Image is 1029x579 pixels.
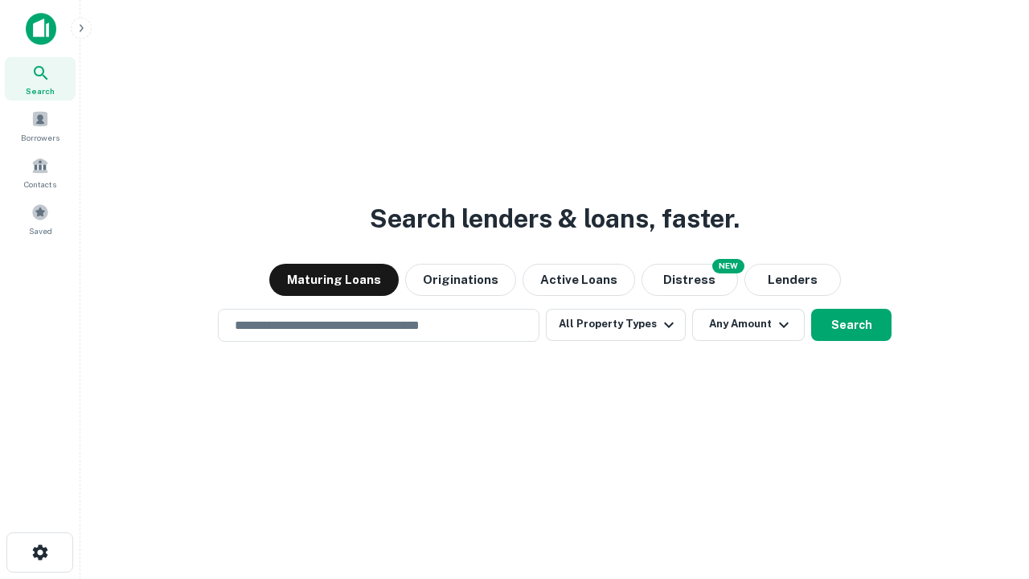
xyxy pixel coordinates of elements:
button: Lenders [744,264,841,296]
h3: Search lenders & loans, faster. [370,199,740,238]
button: Originations [405,264,516,296]
span: Borrowers [21,131,59,144]
button: All Property Types [546,309,686,341]
button: Maturing Loans [269,264,399,296]
a: Borrowers [5,104,76,147]
span: Saved [29,224,52,237]
button: Active Loans [523,264,635,296]
a: Saved [5,197,76,240]
button: Search [811,309,892,341]
a: Search [5,57,76,101]
button: Search distressed loans with lien and other non-mortgage details. [642,264,738,296]
span: Contacts [24,178,56,191]
a: Contacts [5,150,76,194]
span: Search [26,84,55,97]
img: capitalize-icon.png [26,13,56,45]
div: NEW [712,259,744,273]
iframe: Chat Widget [949,450,1029,528]
button: Any Amount [692,309,805,341]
